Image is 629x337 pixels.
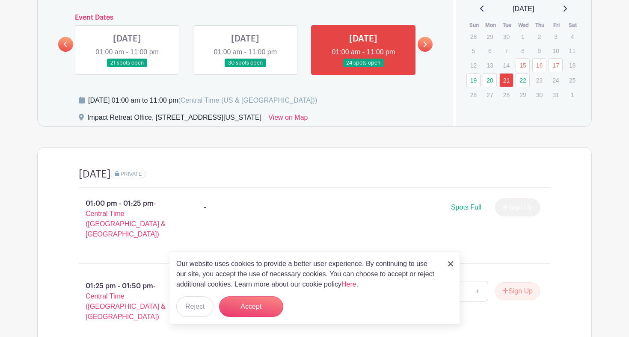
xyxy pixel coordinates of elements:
[515,21,532,30] th: Wed
[483,59,497,72] p: 13
[499,88,513,101] p: 28
[176,259,439,290] p: Our website uses cookies to provide a better user experience. By continuing to use our site, you ...
[565,44,579,57] p: 11
[532,74,546,87] p: 23
[532,30,546,43] p: 2
[549,30,563,43] p: 3
[65,278,190,325] p: 01:25 pm - 01:50 pm
[86,200,166,238] span: - Central Time ([GEOGRAPHIC_DATA] & [GEOGRAPHIC_DATA])
[466,73,481,87] a: 19
[65,195,190,243] p: 01:00 pm - 01:25 pm
[516,88,530,101] p: 29
[549,88,563,101] p: 31
[549,58,563,72] a: 17
[268,112,308,126] a: View on Map
[483,88,497,101] p: 27
[483,30,497,43] p: 29
[467,281,488,302] a: +
[495,282,540,300] button: Sign Up
[73,14,418,22] h6: Event Dates
[549,74,563,87] p: 24
[176,296,214,317] button: Reject
[448,261,453,266] img: close_button-5f87c8562297e5c2d7936805f587ecaba9071eb48480494691a3f1689db116b3.svg
[466,88,481,101] p: 26
[483,44,497,57] p: 6
[516,44,530,57] p: 8
[87,112,261,126] div: Impact Retreat Office, [STREET_ADDRESS][US_STATE]
[499,73,513,87] a: 21
[499,59,513,72] p: 14
[86,282,166,320] span: - Central Time ([GEOGRAPHIC_DATA] & [GEOGRAPHIC_DATA])
[451,204,481,211] span: Spots Full
[499,30,513,43] p: 30
[532,58,546,72] a: 16
[178,97,317,104] span: (Central Time (US & [GEOGRAPHIC_DATA]))
[499,21,516,30] th: Tue
[204,202,206,213] div: -
[466,21,483,30] th: Sun
[565,74,579,87] p: 25
[532,44,546,57] p: 9
[516,73,530,87] a: 22
[499,44,513,57] p: 7
[532,88,546,101] p: 30
[549,44,563,57] p: 10
[565,21,582,30] th: Sat
[466,30,481,43] p: 28
[516,58,530,72] a: 15
[88,95,317,106] div: [DATE] 01:00 am to 11:00 pm
[532,21,549,30] th: Thu
[79,168,111,180] h4: [DATE]
[565,30,579,43] p: 4
[482,21,499,30] th: Mon
[565,59,579,72] p: 18
[121,171,142,177] span: PRIVATE
[548,21,565,30] th: Fri
[565,88,579,101] p: 1
[513,4,534,14] span: [DATE]
[466,59,481,72] p: 12
[219,296,283,317] button: Accept
[466,44,481,57] p: 5
[483,73,497,87] a: 20
[516,30,530,43] p: 1
[341,281,356,288] a: Here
